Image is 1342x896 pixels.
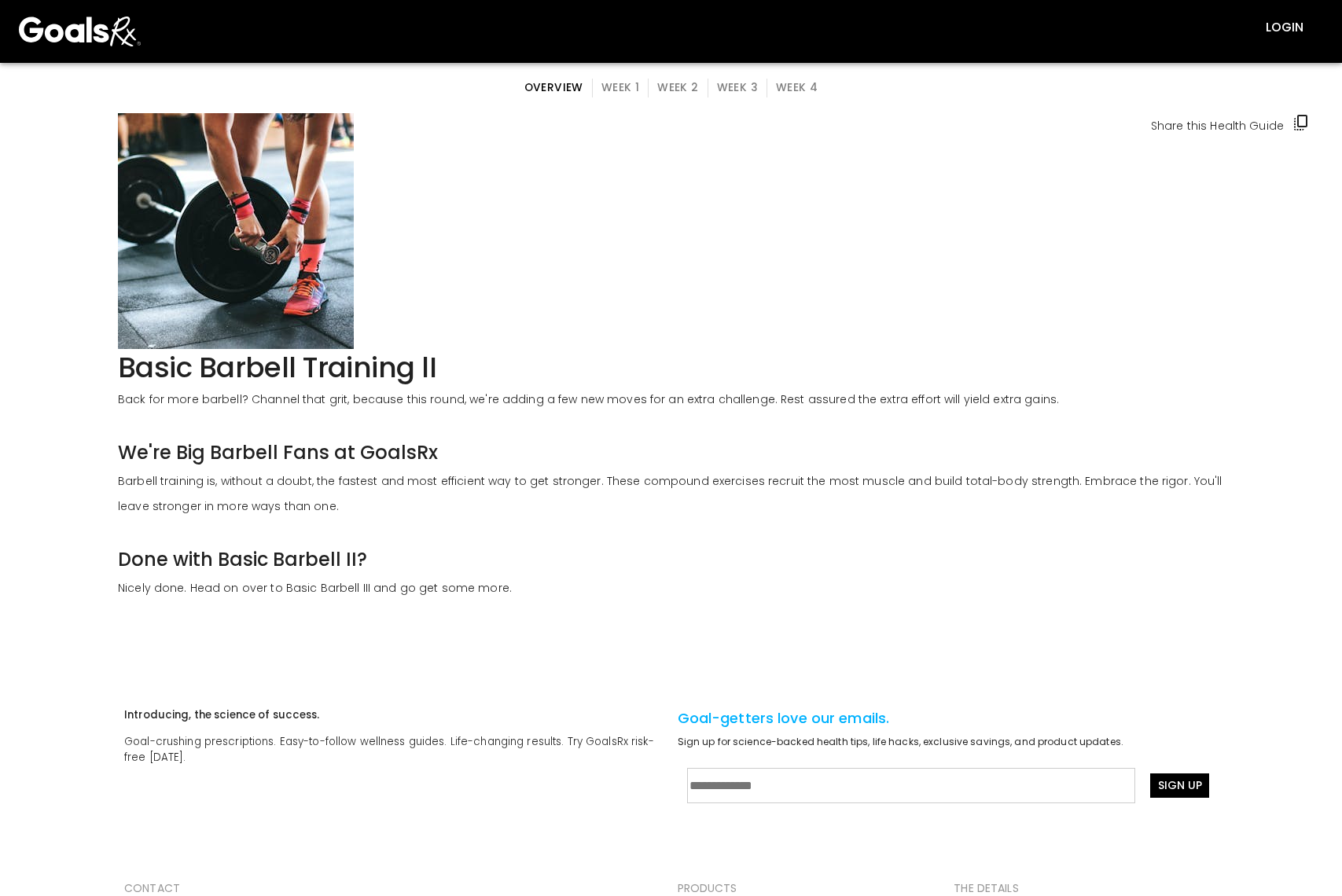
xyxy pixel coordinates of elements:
button: Week 4 [767,79,826,97]
p: Nicely done. Head on over to Basic Barbell III and go get some more. [118,575,512,600]
h1: Basic Barbell Training lI [118,349,436,387]
h3: Done with Basic Barbell II? [118,544,367,575]
h3: We're Big Barbell Fans at GoalsRx [118,437,438,468]
button: Week 1 [592,79,649,97]
p: Share this Health Guide [1151,113,1284,138]
button: overview [516,79,593,97]
div: Sign up for science-backed health tips, life hacks, exclusive savings, and product updates. [678,735,1219,749]
p: Barbell training is, without a doubt, the fastest and most efficient way to get stronger. These c... [118,468,1224,519]
button: Sign Up [1150,773,1209,798]
img: f06ba9d2-f639-4c3a-a778-ec80e31b0ebb_victor-freitas-KIzBvHNe7hY-unsplash.jpg [118,113,354,349]
p: Back for more barbell? Channel that grit, because this round, we're adding a few new moves for an... [118,387,1059,412]
button: Week 2 [648,79,708,97]
div: Introducing, the science of success. [124,707,665,723]
button: Week 3 [708,79,767,97]
div: Goal-crushing prescriptions. Easy-to-follow wellness guides. Life-changing results. Try GoalsRx r... [124,734,665,766]
div: Goal-getters love our emails. [678,707,1219,729]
